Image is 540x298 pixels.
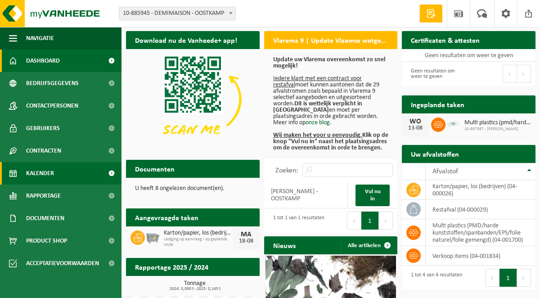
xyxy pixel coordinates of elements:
[26,252,99,275] span: Acceptatievoorwaarden
[130,280,260,291] h3: Tonnage
[237,238,255,244] div: 18-08
[126,49,260,149] img: Download de VHEPlus App
[26,72,79,95] span: Bedrijfsgegevens
[517,269,531,287] button: Next
[164,230,233,237] span: Karton/papier, los (bedrijven)
[273,132,362,139] u: Wij maken het voor u eenvoudig.
[237,231,255,238] div: MA
[402,145,468,163] h2: Uw afvalstoffen
[406,118,424,125] div: WO
[402,31,489,49] h2: Certificaten & attesten
[193,275,259,293] a: Bekijk rapportage
[402,95,473,113] h2: Ingeplande taken
[26,50,60,72] span: Dashboard
[426,246,535,266] td: verkoop items (04-001834)
[341,236,396,254] a: Alle artikelen
[406,125,424,131] div: 13-08
[264,31,398,49] h2: Vlarema 9 | Update Vlaamse wetgeving
[264,181,348,208] td: [PERSON_NAME] - OOSTKAMP
[273,100,362,113] b: Dit is wettelijk verplicht in [GEOGRAPHIC_DATA]
[406,268,462,288] div: 1 tot 4 van 4 resultaten
[499,269,517,287] button: 1
[379,212,393,230] button: Next
[445,116,461,131] img: LP-SK-00500-LPE-16
[145,229,160,244] img: WB-2500-GAL-GY-01
[273,132,388,151] b: Klik op de knop "Vul nu in" naast het plaatsingsadres om de overeenkomst in orde te brengen.
[26,27,54,50] span: Navigatie
[432,168,458,175] span: Afvalstof
[347,212,361,230] button: Previous
[402,49,535,62] td: Geen resultaten om weer te geven
[269,211,324,230] div: 1 tot 1 van 1 resultaten
[126,160,184,177] h2: Documenten
[130,287,260,291] span: 2024: 0,000 t - 2025: 0,145 t
[264,236,305,254] h2: Nieuws
[517,65,531,83] button: Next
[119,7,235,20] span: 10-885945 - DEMIMAISON - OOSTKAMP
[164,237,233,248] span: Lediging op aanvraag - op geplande route
[426,219,535,246] td: multi plastics (PMD/harde kunststoffen/spanbanden/EPS/folie naturel/folie gemengd) (04-001700)
[26,207,64,230] span: Documenten
[273,75,362,88] u: Iedere klant met een contract voor restafval
[273,57,389,151] p: moet kunnen aantonen dat de 29 afvalstromen zoals bepaald in Vlarema 9 selectief aangeboden en ui...
[275,167,298,174] label: Zoeken:
[485,269,499,287] button: Previous
[126,258,217,275] h2: Rapportage 2025 / 2024
[135,185,251,192] p: U heeft 8 ongelezen document(en).
[26,162,54,185] span: Kalender
[361,212,379,230] button: 1
[503,65,517,83] button: Previous
[355,185,390,206] a: Vul nu in
[464,126,531,132] span: 10-897387 - [PERSON_NAME]
[464,119,531,126] span: Multi plastics (pmd/harde kunststoffen/spanbanden/eps/folie naturel/folie gemeng...
[26,140,61,162] span: Contracten
[26,95,78,117] span: Contactpersonen
[306,119,332,126] a: onze blog.
[26,117,60,140] span: Gebruikers
[426,200,535,219] td: restafval (04-000029)
[126,208,207,226] h2: Aangevraagde taken
[406,64,464,84] div: Geen resultaten om weer te geven
[119,7,236,20] span: 10-885945 - DEMIMAISON - OOSTKAMP
[126,31,246,49] h2: Download nu de Vanheede+ app!
[26,185,61,207] span: Rapportage
[26,230,67,252] span: Product Shop
[273,56,385,69] b: Update uw Vlarema overeenkomst zo snel mogelijk!
[426,180,535,200] td: karton/papier, los (bedrijven) (04-000026)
